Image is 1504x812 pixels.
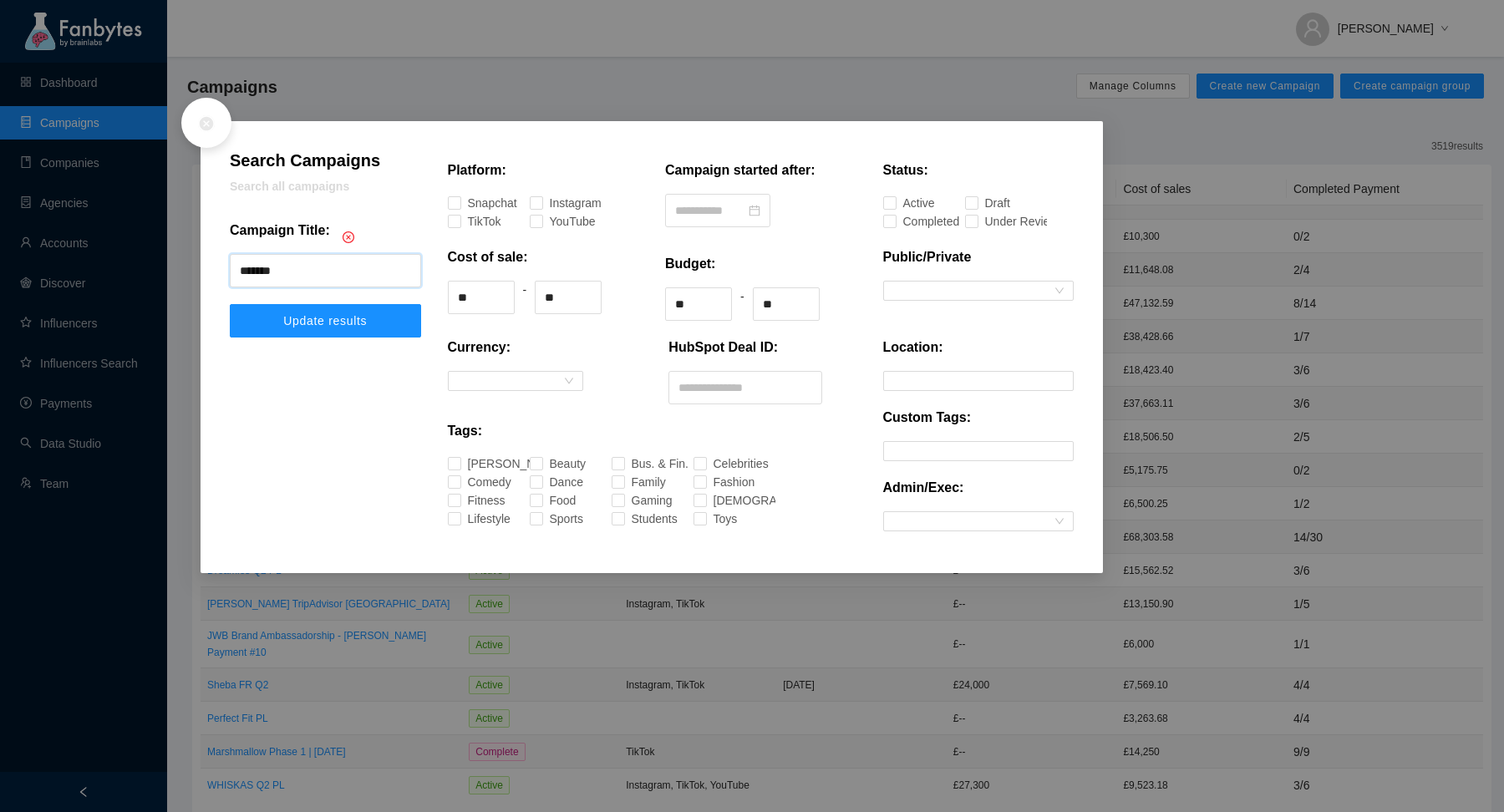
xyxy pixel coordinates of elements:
p: Platform: [448,160,506,180]
p: Location: [883,337,943,358]
div: Comedy [468,473,482,491]
div: Beauty [550,454,562,473]
p: Campaign started after: [665,160,816,180]
div: Food [550,491,559,510]
div: Toys [714,510,722,528]
p: Currency: [448,337,511,358]
div: Draft [985,194,993,212]
div: Celebrities [714,454,732,473]
span: Update results [283,314,367,327]
div: Lifestyle [468,510,482,528]
div: TikTok [468,212,479,231]
div: Snapchat [468,194,485,212]
p: Cost of sale: [448,247,528,267]
div: Students [632,510,647,528]
div: Fashion [714,473,728,491]
p: Custom Tags: [883,408,971,428]
div: Bus. & Fin. [632,454,651,473]
div: Instagram [550,194,567,212]
div: Gaming [632,491,645,510]
p: Admin/Exec: [883,478,964,498]
p: Status: [883,160,928,180]
div: Dance [550,473,561,491]
p: Campaign Title: [230,221,330,241]
p: Public/Private [883,247,972,267]
p: Tags: [448,421,482,441]
div: [PERSON_NAME] [468,454,500,473]
p: Budget: [665,254,715,274]
div: Fitness [468,491,480,510]
span: close-circle [198,115,215,132]
span: close-circle [343,231,354,243]
button: Update results [230,304,421,337]
p: HubSpot Deal ID: [668,337,778,358]
div: Sports [550,510,561,528]
div: Active [903,194,914,212]
div: - [523,281,527,314]
div: - [740,287,744,321]
div: Under Review [985,212,1009,231]
p: Search all campaigns [230,177,421,195]
div: Family [632,473,643,491]
div: Completed [903,212,922,231]
div: [DEMOGRAPHIC_DATA] [714,491,757,510]
div: YouTube [550,212,565,231]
